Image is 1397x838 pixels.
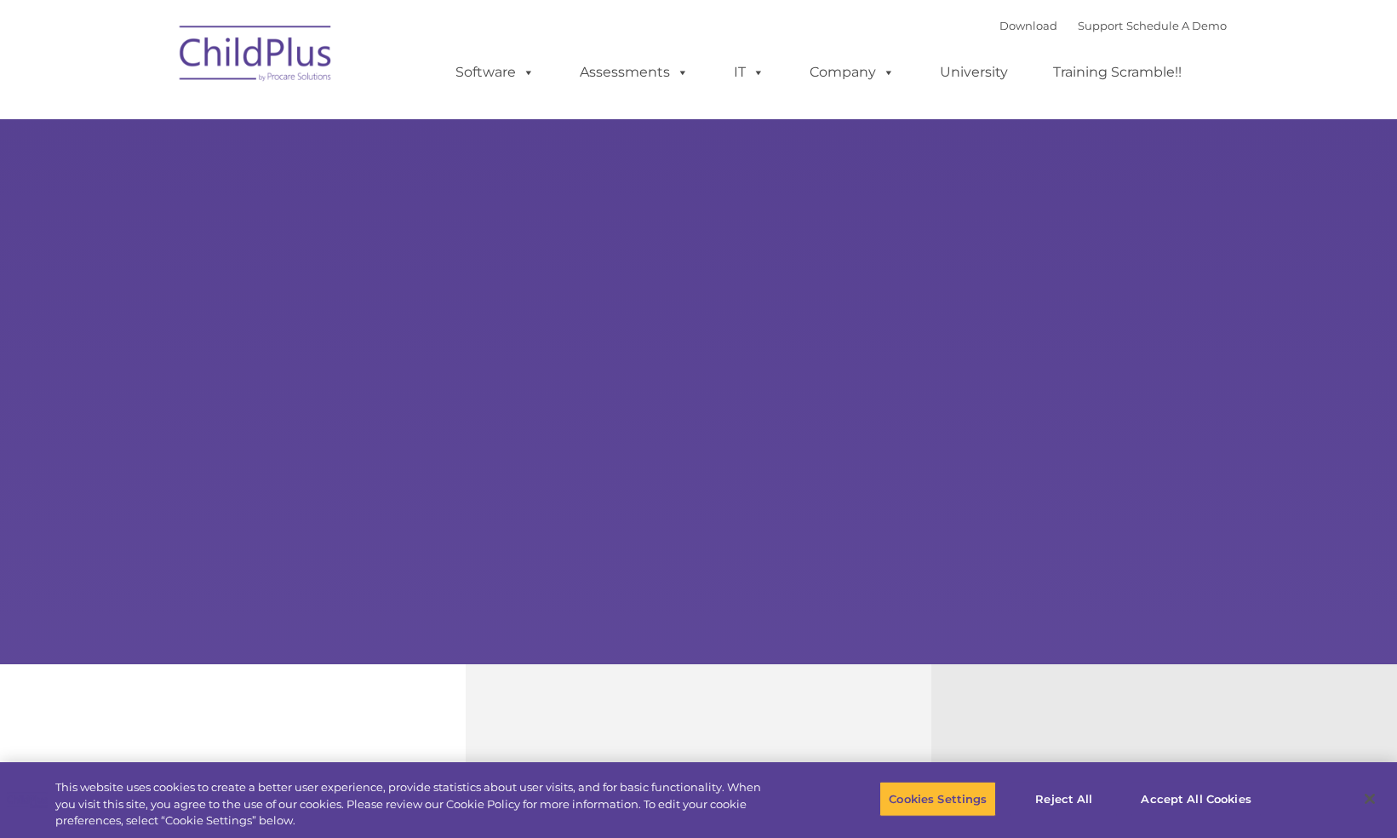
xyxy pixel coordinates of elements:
[793,55,912,89] a: Company
[1036,55,1199,89] a: Training Scramble!!
[717,55,782,89] a: IT
[923,55,1025,89] a: University
[55,779,769,829] div: This website uses cookies to create a better user experience, provide statistics about user visit...
[1078,19,1123,32] a: Support
[1351,780,1388,818] button: Close
[438,55,552,89] a: Software
[999,19,1227,32] font: |
[171,14,341,99] img: ChildPlus by Procare Solutions
[563,55,706,89] a: Assessments
[999,19,1057,32] a: Download
[1126,19,1227,32] a: Schedule A Demo
[1131,781,1260,817] button: Accept All Cookies
[879,781,996,817] button: Cookies Settings
[1011,781,1117,817] button: Reject All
